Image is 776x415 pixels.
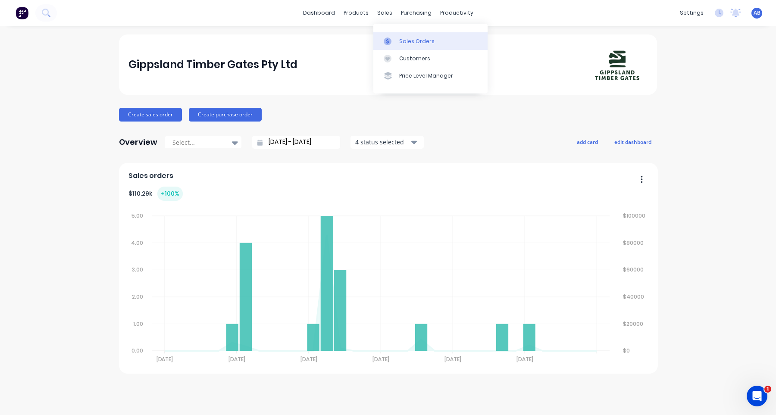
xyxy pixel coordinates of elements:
[133,320,143,328] tspan: 1.00
[189,108,262,122] button: Create purchase order
[131,347,143,355] tspan: 0.00
[444,356,461,363] tspan: [DATE]
[623,212,646,219] tspan: $100000
[623,320,644,328] tspan: $20000
[16,6,28,19] img: Factory
[131,212,143,219] tspan: 5.00
[299,6,339,19] a: dashboard
[587,44,648,84] img: Gippsland Timber Gates Pty Ltd
[373,32,488,50] a: Sales Orders
[517,356,534,363] tspan: [DATE]
[623,266,644,273] tspan: $60000
[623,347,630,355] tspan: $0
[373,67,488,84] a: Price Level Manager
[623,239,644,247] tspan: $80000
[764,386,771,393] span: 1
[399,37,435,45] div: Sales Orders
[300,356,317,363] tspan: [DATE]
[157,187,183,201] div: + 100 %
[623,293,645,300] tspan: $40000
[131,239,143,247] tspan: 4.00
[132,293,143,300] tspan: 2.00
[128,56,297,73] div: Gippsland Timber Gates Pty Ltd
[119,134,157,151] div: Overview
[128,187,183,201] div: $ 110.29k
[373,6,397,19] div: sales
[339,6,373,19] div: products
[754,9,760,17] span: AB
[397,6,436,19] div: purchasing
[399,72,453,80] div: Price Level Manager
[128,171,173,181] span: Sales orders
[373,50,488,67] a: Customers
[372,356,389,363] tspan: [DATE]
[350,136,424,149] button: 4 status selected
[399,55,430,62] div: Customers
[609,136,657,147] button: edit dashboard
[156,356,173,363] tspan: [DATE]
[228,356,245,363] tspan: [DATE]
[355,137,410,147] div: 4 status selected
[132,266,143,273] tspan: 3.00
[571,136,604,147] button: add card
[436,6,478,19] div: productivity
[747,386,767,406] iframe: Intercom live chat
[119,108,182,122] button: Create sales order
[676,6,708,19] div: settings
